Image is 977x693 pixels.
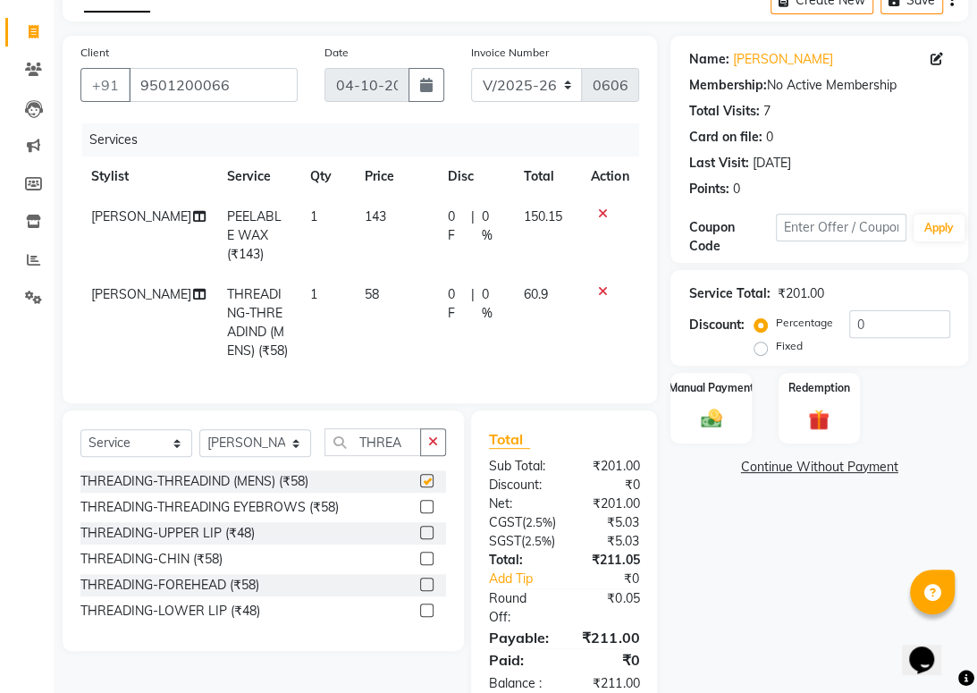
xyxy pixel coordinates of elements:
span: 0 % [482,207,502,245]
div: Coupon Code [688,218,776,256]
div: Services [82,123,653,156]
div: Payable: [476,627,564,648]
div: ₹211.00 [564,674,653,693]
span: 58 [364,286,378,302]
div: ₹0 [564,649,653,671]
button: +91 [80,68,131,102]
label: Client [80,45,109,61]
div: ₹211.05 [564,551,653,570]
input: Search or Scan [324,428,421,456]
div: ₹211.00 [564,627,653,648]
span: 2.5% [526,515,552,529]
a: Continue Without Payment [674,458,964,477]
div: Last Visit: [688,154,748,173]
label: Manual Payment [669,380,754,396]
label: Date [324,45,349,61]
span: Total [489,430,530,449]
div: 7 [762,102,770,121]
span: 60.9 [524,286,548,302]
th: Price [353,156,436,197]
button: Apply [914,215,964,241]
span: | [471,285,475,323]
div: Round Off: [476,589,564,627]
div: Card on file: [688,128,762,147]
div: Total: [476,551,564,570]
div: Name: [688,50,729,69]
div: Membership: [688,76,766,95]
input: Search by Name/Mobile/Email/Code [129,68,298,102]
div: THREADING-CHIN (₹58) [80,550,223,569]
th: Total [513,156,580,197]
span: | [471,207,475,245]
span: PEELABLE WAX (₹143) [227,208,282,262]
span: [PERSON_NAME] [91,286,191,302]
div: No Active Membership [688,76,950,95]
div: ₹0 [578,570,653,588]
th: Action [580,156,639,197]
div: Discount: [476,476,564,494]
div: THREADING-THREADING EYEBROWS (₹58) [80,498,339,517]
label: Redemption [788,380,850,396]
span: 143 [364,208,385,224]
span: 1 [309,208,316,224]
div: THREADING-FOREHEAD (₹58) [80,576,259,595]
span: [PERSON_NAME] [91,208,191,224]
div: ₹201.00 [564,494,653,513]
div: Service Total: [688,284,770,303]
div: THREADING-THREADIND (MENS) (₹58) [80,472,308,491]
img: _cash.svg [695,407,729,431]
div: THREADING-LOWER LIP (₹48) [80,602,260,621]
div: [DATE] [752,154,790,173]
div: ( ) [476,513,569,532]
div: Discount: [688,316,744,334]
div: Total Visits: [688,102,759,121]
span: 0 F [447,285,464,323]
a: [PERSON_NAME] [732,50,832,69]
div: ₹201.00 [564,457,653,476]
div: ₹201.00 [777,284,823,303]
span: THREADING-THREADIND (MENS) (₹58) [227,286,288,359]
div: ₹5.03 [569,513,653,532]
div: Points: [688,180,729,199]
div: 0 [732,180,739,199]
label: Fixed [775,338,802,354]
input: Enter Offer / Coupon Code [776,214,906,241]
th: Qty [299,156,353,197]
div: Net: [476,494,564,513]
a: Add Tip [476,570,579,588]
span: 1 [309,286,316,302]
label: Percentage [775,315,832,331]
label: Invoice Number [471,45,549,61]
span: SGST [489,533,521,549]
th: Service [216,156,299,197]
div: ₹0.05 [564,589,653,627]
span: 2.5% [525,534,552,548]
div: THREADING-UPPER LIP (₹48) [80,524,255,543]
div: Paid: [476,649,564,671]
div: ₹5.03 [569,532,653,551]
span: 0 % [482,285,502,323]
th: Disc [436,156,513,197]
span: 150.15 [524,208,562,224]
div: Sub Total: [476,457,564,476]
div: 0 [765,128,772,147]
span: 0 F [447,207,464,245]
img: _gift.svg [802,407,836,433]
span: CGST [489,514,522,530]
div: ₹0 [564,476,653,494]
div: ( ) [476,532,569,551]
th: Stylist [80,156,216,197]
iframe: chat widget [902,621,959,675]
div: Balance : [476,674,564,693]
